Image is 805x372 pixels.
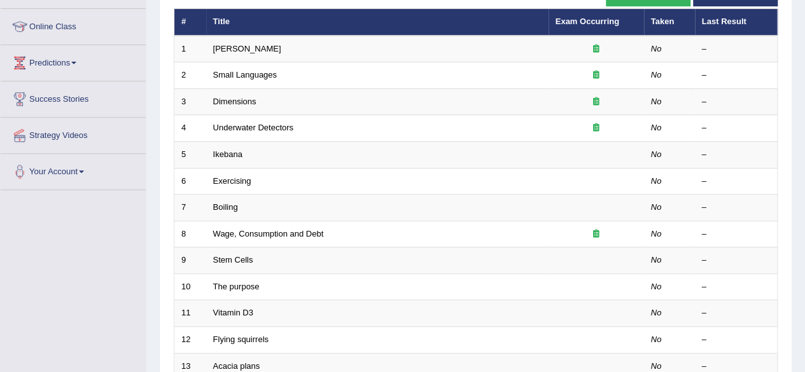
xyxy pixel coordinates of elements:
[213,149,242,159] a: Ikebana
[213,176,251,186] a: Exercising
[213,361,260,371] a: Acacia plans
[702,334,771,346] div: –
[174,142,206,169] td: 5
[174,36,206,62] td: 1
[1,154,146,186] a: Your Account
[1,81,146,113] a: Success Stories
[651,334,662,344] em: No
[702,254,771,266] div: –
[651,361,662,371] em: No
[651,176,662,186] em: No
[695,9,778,36] th: Last Result
[213,308,253,317] a: Vitamin D3
[174,273,206,300] td: 10
[174,62,206,89] td: 2
[702,176,771,188] div: –
[1,118,146,149] a: Strategy Videos
[702,149,771,161] div: –
[174,300,206,327] td: 11
[174,115,206,142] td: 4
[213,202,238,212] a: Boiling
[651,70,662,79] em: No
[174,247,206,274] td: 9
[213,229,324,238] a: Wage, Consumption and Debt
[174,221,206,247] td: 8
[702,69,771,81] div: –
[556,228,637,240] div: Exam occurring question
[556,43,637,55] div: Exam occurring question
[174,326,206,353] td: 12
[556,122,637,134] div: Exam occurring question
[174,168,206,195] td: 6
[206,9,549,36] th: Title
[651,123,662,132] em: No
[651,44,662,53] em: No
[556,96,637,108] div: Exam occurring question
[213,70,277,79] a: Small Languages
[702,96,771,108] div: –
[651,308,662,317] em: No
[1,9,146,41] a: Online Class
[702,122,771,134] div: –
[651,255,662,265] em: No
[651,229,662,238] em: No
[1,45,146,77] a: Predictions
[213,44,281,53] a: [PERSON_NAME]
[651,97,662,106] em: No
[702,43,771,55] div: –
[174,195,206,221] td: 7
[651,282,662,291] em: No
[702,307,771,319] div: –
[213,255,253,265] a: Stem Cells
[556,69,637,81] div: Exam occurring question
[213,97,256,106] a: Dimensions
[702,228,771,240] div: –
[651,202,662,212] em: No
[702,202,771,214] div: –
[174,88,206,115] td: 3
[702,281,771,293] div: –
[213,123,293,132] a: Underwater Detectors
[213,282,260,291] a: The purpose
[213,334,269,344] a: Flying squirrels
[174,9,206,36] th: #
[556,17,619,26] a: Exam Occurring
[644,9,695,36] th: Taken
[651,149,662,159] em: No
